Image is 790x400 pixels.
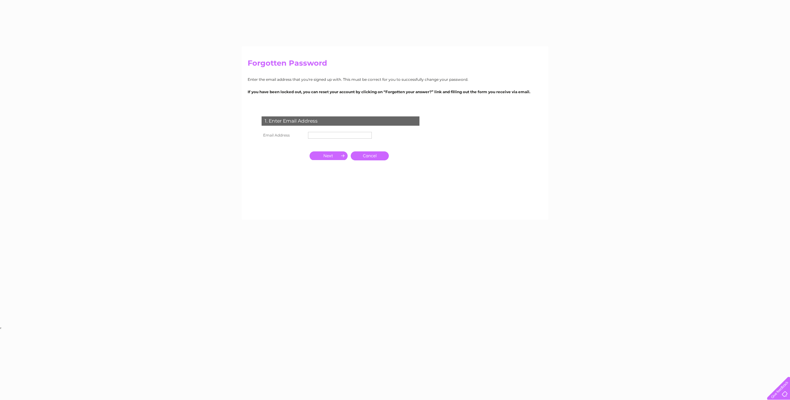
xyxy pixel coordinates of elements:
[260,130,306,140] th: Email Address
[248,59,542,71] h2: Forgotten Password
[248,89,542,95] p: If you have been locked out, you can reset your account by clicking on “Forgotten your answer?” l...
[351,151,389,160] a: Cancel
[262,116,419,126] div: 1. Enter Email Address
[248,76,542,82] p: Enter the email address that you're signed up with. This must be correct for you to successfully ...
